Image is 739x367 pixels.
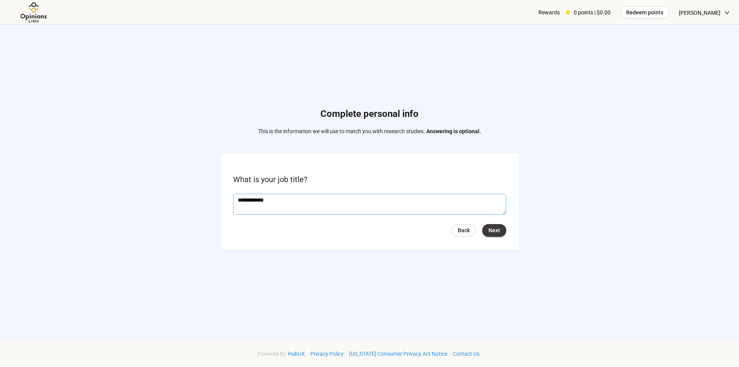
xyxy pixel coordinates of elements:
span: star [565,10,571,15]
span: Powered by [258,351,286,357]
a: Privacy Policy [308,351,346,357]
div: · · · [258,350,481,358]
button: Next [482,224,506,237]
a: HubUX [286,351,307,357]
a: Back [452,224,476,237]
a: Contact Us [451,351,481,357]
a: [US_STATE] Consumer Privacy Act Notice [347,351,449,357]
strong: Answering is optional. [426,128,481,134]
span: Next [488,226,500,235]
p: This is the information we will use to match you with research studies. [258,127,481,136]
p: What is your job title? [233,174,506,186]
span: Back [458,226,470,235]
button: Redeem points [620,6,670,19]
span: down [724,10,730,16]
h1: Complete personal info [258,107,481,122]
span: Redeem points [626,8,663,17]
span: [PERSON_NAME] [679,0,720,25]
